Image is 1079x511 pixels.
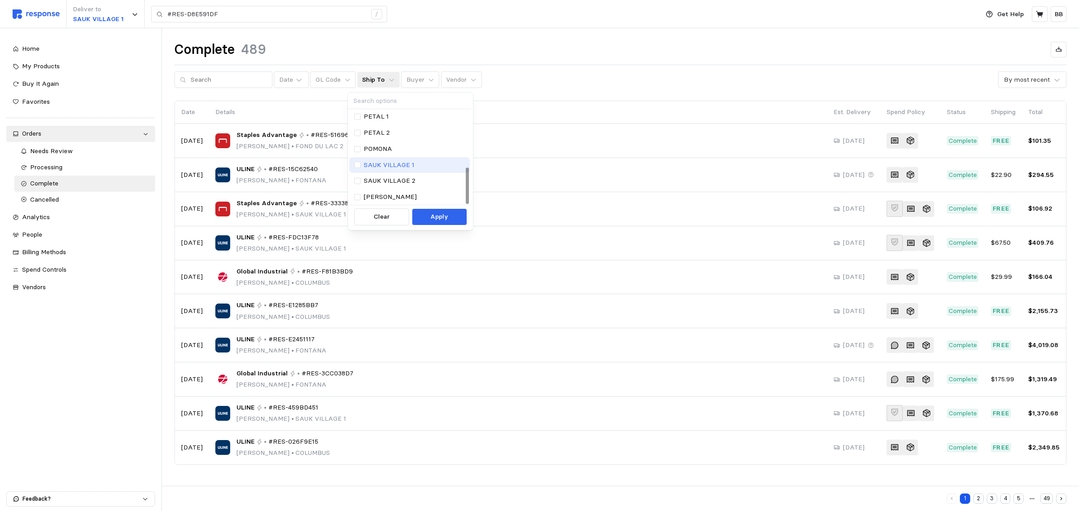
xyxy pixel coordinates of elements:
[357,72,400,88] button: Ship To
[215,338,230,352] img: ULINE
[236,403,254,413] span: ULINE
[430,212,448,222] p: Apply
[290,414,295,423] span: •
[7,492,155,506] button: Feedback?
[306,130,309,140] p: •
[311,198,360,208] span: #RES-3333818A
[843,409,865,418] p: [DATE]
[6,262,155,278] a: Spend Controls
[236,300,254,310] span: ULINE
[215,304,230,318] img: ULINE
[191,72,267,88] input: Search
[22,129,139,139] div: Orders
[993,306,1010,316] p: Free
[236,335,254,344] span: ULINE
[364,128,390,138] p: PETAL 2
[302,369,353,379] span: #RES-3CC038D7
[1013,493,1024,504] button: 5
[236,210,360,220] p: [PERSON_NAME] SAUK VILLAGE 1
[843,238,865,248] p: [DATE]
[401,71,439,88] button: Buyer
[993,136,1010,146] p: Free
[991,170,1016,180] p: $22.90
[236,346,326,356] p: [PERSON_NAME] FONTANA
[30,147,73,155] span: Needs Review
[6,58,155,75] a: My Products
[290,380,295,388] span: •
[279,75,293,84] div: Date
[1040,493,1053,504] button: 49
[236,380,353,390] p: [PERSON_NAME] FONTANA
[290,210,295,218] span: •
[949,340,977,350] p: Complete
[843,272,865,282] p: [DATE]
[949,374,977,384] p: Complete
[215,440,230,455] img: ULINE
[843,204,865,214] p: [DATE]
[1028,136,1060,146] p: $101.35
[991,107,1016,117] p: Shipping
[181,170,203,180] p: [DATE]
[174,41,235,58] h1: Complete
[236,278,353,288] p: [PERSON_NAME] COLUMBUS
[834,107,874,117] p: Est. Delivery
[1028,238,1060,248] p: $409.76
[991,272,1016,282] p: $29.99
[236,369,288,379] span: Global Industrial
[290,346,295,354] span: •
[30,195,59,203] span: Cancelled
[843,443,865,453] p: [DATE]
[22,79,59,88] span: Buy It Again
[264,403,267,413] p: •
[1028,204,1060,214] p: $106.92
[236,244,346,254] p: [PERSON_NAME] SAUK VILLAGE 1
[993,204,1010,214] p: Free
[949,409,977,418] p: Complete
[1028,374,1060,384] p: $1,319.49
[73,14,124,24] p: SAUK VILLAGE 1
[297,267,300,277] p: •
[264,437,267,447] p: •
[236,233,254,242] span: ULINE
[264,300,267,310] p: •
[1028,409,1060,418] p: $1,370.68
[1004,75,1050,84] div: By most recent
[1055,9,1063,19] p: BB
[268,164,318,174] span: #RES-15C62540
[311,130,359,140] span: #RES-51696183
[181,136,203,146] p: [DATE]
[371,9,382,20] div: /
[236,312,330,322] p: [PERSON_NAME] COLUMBUS
[843,136,865,146] p: [DATE]
[181,374,203,384] p: [DATE]
[13,9,60,19] img: svg%3e
[406,75,424,85] p: Buyer
[364,144,392,154] p: POMONA
[374,212,390,222] p: Clear
[1051,6,1066,22] button: BB
[362,75,385,85] p: Ship To
[215,107,821,117] p: Details
[306,198,309,208] p: •
[354,208,409,225] button: Clear
[30,179,58,187] span: Complete
[949,204,977,214] p: Complete
[236,176,326,185] p: [PERSON_NAME] FONTANA
[268,300,318,310] span: #RES-E1285BB7
[993,340,1010,350] p: Free
[364,160,415,170] p: SAUK VILLAGE 1
[441,71,482,88] button: Vendor
[268,403,318,413] span: #RES-459BD451
[302,267,353,277] span: #RES-F81B3BD9
[236,437,254,447] span: ULINE
[215,269,230,284] img: Global Industrial
[949,306,977,316] p: Complete
[6,244,155,260] a: Billing Methods
[949,272,977,282] p: Complete
[991,374,1016,384] p: $175.99
[991,238,1016,248] p: $67.50
[181,306,203,316] p: [DATE]
[1028,443,1060,453] p: $2,349.85
[181,272,203,282] p: [DATE]
[993,409,1010,418] p: Free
